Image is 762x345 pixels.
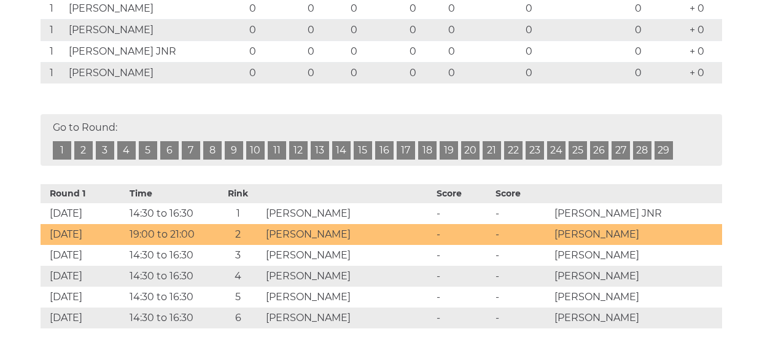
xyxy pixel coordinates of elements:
[523,41,632,63] td: 0
[41,63,66,84] td: 1
[268,141,286,160] a: 11
[126,245,213,266] td: 14:30 to 16:30
[41,266,127,287] td: [DATE]
[263,245,433,266] td: [PERSON_NAME]
[225,141,243,160] a: 9
[41,224,127,245] td: [DATE]
[590,141,608,160] a: 26
[655,141,673,160] a: 29
[397,141,415,160] a: 17
[126,287,213,308] td: 14:30 to 16:30
[547,141,566,160] a: 24
[433,203,492,224] td: -
[686,63,721,84] td: + 0
[433,184,492,203] th: Score
[632,63,686,84] td: 0
[551,203,722,224] td: [PERSON_NAME] JNR
[433,224,492,245] td: -
[523,20,632,41] td: 0
[246,20,305,41] td: 0
[41,203,127,224] td: [DATE]
[139,141,157,160] a: 5
[551,224,722,245] td: [PERSON_NAME]
[126,184,213,203] th: Time
[263,287,433,308] td: [PERSON_NAME]
[492,184,551,203] th: Score
[445,41,523,63] td: 0
[96,141,114,160] a: 3
[492,266,551,287] td: -
[41,20,66,41] td: 1
[126,266,213,287] td: 14:30 to 16:30
[551,266,722,287] td: [PERSON_NAME]
[203,141,222,160] a: 8
[305,20,348,41] td: 0
[492,224,551,245] td: -
[263,224,433,245] td: [PERSON_NAME]
[492,287,551,308] td: -
[375,141,394,160] a: 16
[213,308,263,328] td: 6
[523,63,632,84] td: 0
[504,141,523,160] a: 22
[117,141,136,160] a: 4
[633,141,651,160] a: 28
[311,141,329,160] a: 13
[551,308,722,328] td: [PERSON_NAME]
[263,266,433,287] td: [PERSON_NAME]
[213,245,263,266] td: 3
[53,141,71,160] a: 1
[686,41,721,63] td: + 0
[66,20,246,41] td: [PERSON_NAME]
[433,308,492,328] td: -
[433,245,492,266] td: -
[483,141,501,160] a: 21
[348,63,406,84] td: 0
[406,41,446,63] td: 0
[263,203,433,224] td: [PERSON_NAME]
[160,141,179,160] a: 6
[526,141,544,160] a: 23
[182,141,200,160] a: 7
[246,41,305,63] td: 0
[348,41,406,63] td: 0
[41,308,127,328] td: [DATE]
[246,141,265,160] a: 10
[263,308,433,328] td: [PERSON_NAME]
[213,184,263,203] th: Rink
[305,41,348,63] td: 0
[492,245,551,266] td: -
[445,20,523,41] td: 0
[632,41,686,63] td: 0
[433,266,492,287] td: -
[213,224,263,245] td: 2
[332,141,351,160] a: 14
[246,63,305,84] td: 0
[41,41,66,63] td: 1
[66,63,246,84] td: [PERSON_NAME]
[569,141,587,160] a: 25
[348,20,406,41] td: 0
[551,245,722,266] td: [PERSON_NAME]
[126,308,213,328] td: 14:30 to 16:30
[406,20,446,41] td: 0
[41,184,127,203] th: Round 1
[41,245,127,266] td: [DATE]
[126,203,213,224] td: 14:30 to 16:30
[461,141,480,160] a: 20
[354,141,372,160] a: 15
[445,63,523,84] td: 0
[289,141,308,160] a: 12
[213,203,263,224] td: 1
[305,63,348,84] td: 0
[440,141,458,160] a: 19
[612,141,630,160] a: 27
[66,41,246,63] td: [PERSON_NAME] JNR
[213,266,263,287] td: 4
[41,114,722,166] div: Go to Round:
[433,287,492,308] td: -
[406,63,446,84] td: 0
[551,287,722,308] td: [PERSON_NAME]
[492,308,551,328] td: -
[41,287,127,308] td: [DATE]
